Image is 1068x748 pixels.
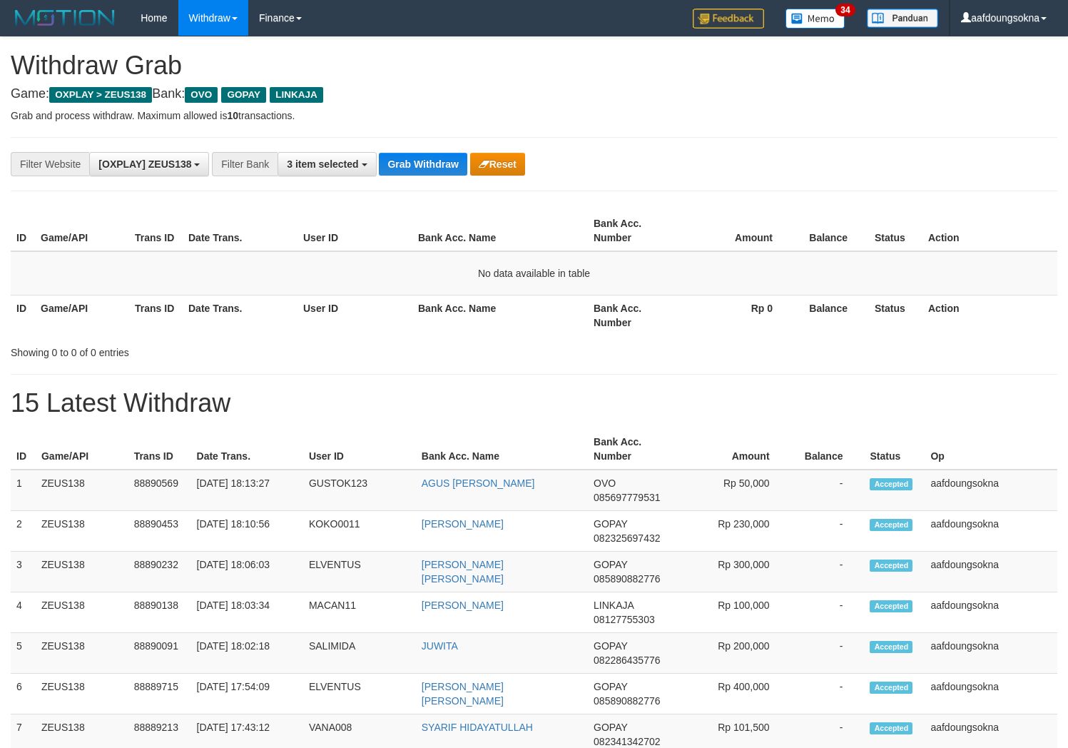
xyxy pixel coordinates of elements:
[303,552,416,592] td: ELVENTUS
[870,682,912,694] span: Accepted
[185,87,218,103] span: OVO
[303,470,416,511] td: GUSTOK123
[11,295,35,335] th: ID
[36,592,128,633] td: ZEUS138
[594,722,627,733] span: GOPAY
[925,429,1057,470] th: Op
[594,654,660,666] span: Copy 082286435776 to clipboard
[303,511,416,552] td: KOKO0011
[870,600,912,612] span: Accepted
[11,674,36,714] td: 6
[191,470,303,511] td: [DATE] 18:13:27
[594,681,627,692] span: GOPAY
[128,674,191,714] td: 88889715
[129,211,183,251] th: Trans ID
[11,389,1057,418] h1: 15 Latest Withdraw
[922,295,1057,335] th: Action
[422,600,504,611] a: [PERSON_NAME]
[925,511,1057,552] td: aafdoungsokna
[191,674,303,714] td: [DATE] 17:54:09
[36,470,128,511] td: ZEUS138
[422,518,504,530] a: [PERSON_NAME]
[49,87,152,103] span: OXPLAY > ZEUS138
[89,152,209,176] button: [OXPLAY] ZEUS138
[422,681,504,707] a: [PERSON_NAME] [PERSON_NAME]
[835,4,855,16] span: 34
[925,552,1057,592] td: aafdoungsokna
[128,633,191,674] td: 88890091
[128,552,191,592] td: 88890232
[681,592,791,633] td: Rp 100,000
[129,295,183,335] th: Trans ID
[11,7,119,29] img: MOTION_logo.png
[791,552,865,592] td: -
[128,592,191,633] td: 88890138
[785,9,845,29] img: Button%20Memo.svg
[681,674,791,714] td: Rp 400,000
[303,674,416,714] td: ELVENTUS
[794,295,869,335] th: Balance
[11,552,36,592] td: 3
[422,640,458,652] a: JUWITA
[594,477,616,489] span: OVO
[183,295,297,335] th: Date Trans.
[191,633,303,674] td: [DATE] 18:02:18
[128,470,191,511] td: 88890569
[270,87,323,103] span: LINKAJA
[422,722,533,733] a: SYARIF HIDAYATULLAH
[794,211,869,251] th: Balance
[791,633,865,674] td: -
[11,592,36,633] td: 4
[682,295,794,335] th: Rp 0
[870,722,912,734] span: Accepted
[594,736,660,747] span: Copy 082341342702 to clipboard
[191,592,303,633] td: [DATE] 18:03:34
[922,211,1057,251] th: Action
[11,87,1057,101] h4: Game: Bank:
[303,592,416,633] td: MACAN11
[35,211,129,251] th: Game/API
[11,51,1057,80] h1: Withdraw Grab
[681,429,791,470] th: Amount
[98,158,191,170] span: [OXPLAY] ZEUS138
[681,552,791,592] td: Rp 300,000
[183,211,297,251] th: Date Trans.
[681,633,791,674] td: Rp 200,000
[594,640,627,652] span: GOPAY
[867,9,938,28] img: panduan.png
[36,674,128,714] td: ZEUS138
[594,600,634,611] span: LINKAJA
[379,153,467,176] button: Grab Withdraw
[128,429,191,470] th: Trans ID
[588,295,682,335] th: Bank Acc. Number
[422,477,535,489] a: AGUS [PERSON_NAME]
[11,152,89,176] div: Filter Website
[227,110,238,121] strong: 10
[594,492,660,503] span: Copy 085697779531 to clipboard
[11,633,36,674] td: 5
[925,633,1057,674] td: aafdoungsokna
[412,211,588,251] th: Bank Acc. Name
[594,518,627,530] span: GOPAY
[791,429,865,470] th: Balance
[870,560,912,572] span: Accepted
[128,511,191,552] td: 88890453
[470,153,525,176] button: Reset
[588,429,681,470] th: Bank Acc. Number
[594,695,660,707] span: Copy 085890882776 to clipboard
[35,295,129,335] th: Game/API
[11,251,1057,295] td: No data available in table
[416,429,588,470] th: Bank Acc. Name
[191,429,303,470] th: Date Trans.
[191,552,303,592] td: [DATE] 18:06:03
[925,674,1057,714] td: aafdoungsokna
[870,478,912,490] span: Accepted
[791,470,865,511] td: -
[925,592,1057,633] td: aafdoungsokna
[303,633,416,674] td: SALIMIDA
[212,152,278,176] div: Filter Bank
[36,429,128,470] th: Game/API
[588,211,682,251] th: Bank Acc. Number
[681,511,791,552] td: Rp 230,000
[594,559,627,570] span: GOPAY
